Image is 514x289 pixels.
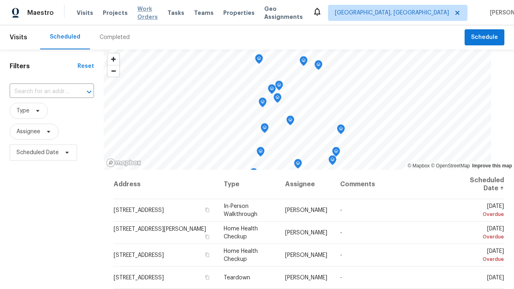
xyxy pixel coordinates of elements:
button: Copy Address [204,233,211,240]
span: [PERSON_NAME] [285,252,327,258]
span: Assignee [16,128,40,136]
button: Schedule [465,29,504,46]
span: - [340,230,342,236]
span: - [340,275,342,281]
span: [STREET_ADDRESS] [114,208,164,213]
th: Scheduled Date ↑ [451,170,504,199]
div: Map marker [337,124,345,137]
span: [PERSON_NAME] [285,230,327,236]
th: Type [217,170,279,199]
input: Search for an address... [10,85,71,98]
div: Map marker [332,147,340,159]
button: Open [84,86,95,98]
span: [DATE] [487,275,504,281]
div: Map marker [300,56,308,69]
canvas: Map [104,49,491,170]
button: Copy Address [204,274,211,281]
th: Assignee [279,170,334,199]
span: Home Health Checkup [224,226,258,240]
div: Map marker [268,84,276,97]
div: Map marker [259,98,267,110]
span: Visits [77,9,93,17]
th: Address [113,170,217,199]
span: Maestro [27,9,54,17]
span: Schedule [471,33,498,43]
div: Overdue [457,210,504,218]
th: Comments [334,170,451,199]
span: [STREET_ADDRESS][PERSON_NAME] [114,226,206,232]
div: Overdue [457,255,504,263]
div: Map marker [250,168,258,181]
div: Map marker [255,54,263,67]
span: Work Orders [137,5,158,21]
span: Geo Assignments [264,5,303,21]
div: Map marker [261,123,269,136]
div: Scheduled [50,33,80,41]
span: Tasks [167,10,184,16]
span: [DATE] [457,248,504,263]
div: Overdue [457,233,504,241]
button: Copy Address [204,206,211,214]
div: Completed [100,33,130,41]
span: Visits [10,28,27,46]
span: - [340,252,342,258]
span: Projects [103,9,128,17]
a: OpenStreetMap [431,163,470,169]
div: Map marker [294,159,302,171]
a: Mapbox homepage [106,158,141,167]
span: [PERSON_NAME] [285,208,327,213]
span: [PERSON_NAME] [285,275,327,281]
span: [GEOGRAPHIC_DATA], [GEOGRAPHIC_DATA] [335,9,449,17]
div: Reset [78,62,94,70]
h1: Filters [10,62,78,70]
div: Map marker [275,81,283,93]
div: Map marker [273,93,281,106]
button: Zoom out [108,65,119,77]
button: Zoom in [108,53,119,65]
div: Map marker [314,60,322,73]
span: - [340,208,342,213]
span: [DATE] [457,226,504,241]
span: [STREET_ADDRESS] [114,275,164,281]
button: Copy Address [204,251,211,258]
div: Map marker [286,116,294,128]
span: Home Health Checkup [224,248,258,262]
span: [STREET_ADDRESS] [114,252,164,258]
span: [DATE] [457,204,504,218]
div: Map marker [328,155,337,168]
span: Teardown [224,275,250,281]
span: In-Person Walkthrough [224,204,257,217]
a: Improve this map [472,163,512,169]
span: Teams [194,9,214,17]
a: Mapbox [408,163,430,169]
span: Scheduled Date [16,149,59,157]
span: Properties [223,9,255,17]
span: Type [16,107,29,115]
div: Map marker [257,147,265,159]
